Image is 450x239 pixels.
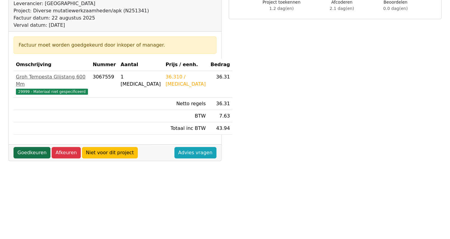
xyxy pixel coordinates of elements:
[121,73,161,88] div: 1 [MEDICAL_DATA]
[163,98,208,110] td: Netto regels
[208,71,232,98] td: 36.31
[174,147,216,158] a: Advies vragen
[14,14,149,22] div: Factuur datum: 22 augustus 2025
[269,6,294,11] span: 1.2 dag(en)
[208,98,232,110] td: 36.31
[90,59,118,71] th: Nummer
[208,122,232,135] td: 43.94
[19,41,211,49] div: Factuur moet worden goedgekeurd door inkoper of manager.
[383,6,408,11] span: 0.0 dag(en)
[14,147,50,158] a: Goedkeuren
[208,110,232,122] td: 7.63
[163,110,208,122] td: BTW
[82,147,138,158] a: Niet voor dit project
[14,22,149,29] div: Verval datum: [DATE]
[163,59,208,71] th: Prijs / eenh.
[90,71,118,98] td: 3067559
[118,59,163,71] th: Aantal
[14,7,149,14] div: Project: Diverse mutatiewerkzaamheden/apk (N251341)
[16,73,88,88] div: Groh Tempesta Glijstang 600 Mm
[163,122,208,135] td: Totaal inc BTW
[166,73,206,88] div: 36.310 / [MEDICAL_DATA]
[52,147,81,158] a: Afkeuren
[208,59,232,71] th: Bedrag
[16,89,88,95] span: 29999 - Materiaal niet gespecificeerd
[330,6,354,11] span: 2.1 dag(en)
[16,73,88,95] a: Groh Tempesta Glijstang 600 Mm29999 - Materiaal niet gespecificeerd
[14,59,90,71] th: Omschrijving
